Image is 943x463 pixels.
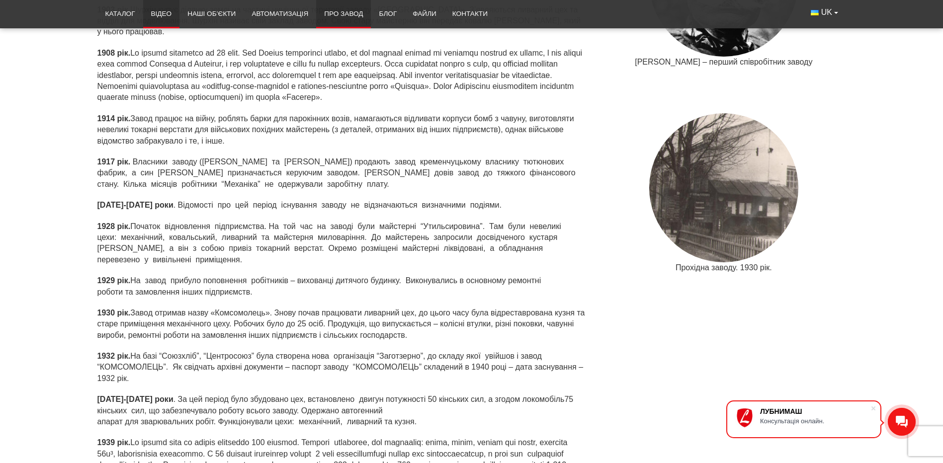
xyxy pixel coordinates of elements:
[97,352,131,360] strong: 1932 рік.
[97,48,586,103] p: Lo ipsumd sitametco ad 28 elit. Sed Doeius temporinci utlabo, et dol magnaal enimad mi veniamqu n...
[316,3,371,25] a: Про завод
[821,7,832,18] span: UK
[97,156,586,190] p: Власники заводу ([PERSON_NAME] та [PERSON_NAME]) продають завод кременчуцькому власнику тютюнових...
[97,276,131,285] strong: 1929 рік.
[97,157,131,166] strong: 1917 рік.
[97,438,131,447] strong: 1939 рік.
[97,394,586,427] p: . За цей період було збудовано цех, встановлено двигун потужності 50 кінських сил, а згодом локом...
[97,351,586,384] p: На базі “Союзхліб”, “Центросоюз” була створена нова організація “Заготзерно”, до складу якої увій...
[371,3,405,25] a: Блог
[97,3,143,25] a: Каталог
[179,3,244,25] a: Наші об’єкти
[97,222,131,231] strong: 1928 рік.
[244,3,316,25] a: Автоматизація
[405,3,444,25] a: Файли
[97,275,586,298] p: На завод прибуло поповнення робітників – вихованці дитячого будинку. Виконувались в основному рем...
[97,309,131,317] strong: 1930 рік.
[97,308,586,341] p: Завод отримав назву «Комсомолець». Знову почав працювати ливарний цех, до цього часу була відрест...
[760,417,870,425] div: Консультація онлайн.
[676,263,772,272] em: Прохідна заводу. 1930 рік.
[97,221,586,266] p: Початок відновлення підприємства. На той час на заводі були майстерні “Утильсировина”. Там були н...
[143,3,180,25] a: Відео
[97,49,131,57] strong: 1908 рік.
[811,10,819,15] img: Українська
[97,201,173,209] strong: [DATE]-[DATE] роки
[760,407,870,415] div: ЛУБНИМАШ
[97,114,131,123] strong: 1914 рік.
[803,3,846,22] button: UK
[97,395,173,403] strong: [DATE]-[DATE] роки
[97,200,586,211] p: . Відомості про цей період існування заводу не відзначаються визначними подіями.
[444,3,496,25] a: Контакти
[97,113,586,147] p: Завод працює на війну, роблять барки для парокінних возів, намагаються відливати корпуси бомб з ч...
[635,58,812,66] em: [PERSON_NAME] – перший співробітник заводу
